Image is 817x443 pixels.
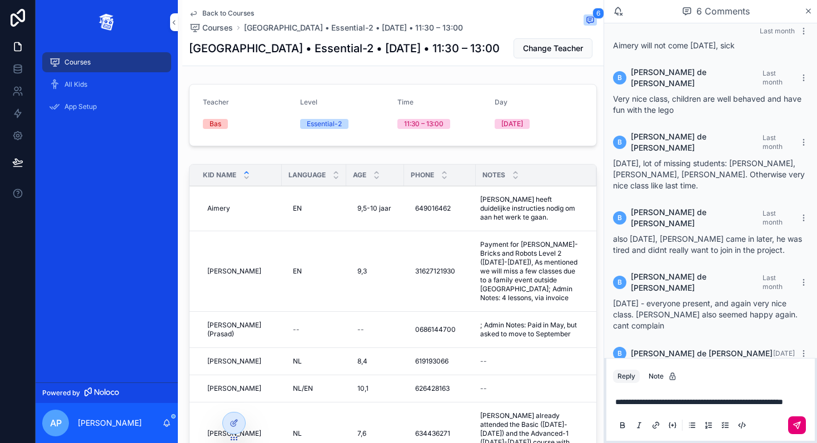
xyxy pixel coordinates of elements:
span: Day [495,98,507,106]
span: [PERSON_NAME] [207,429,261,438]
a: 649016462 [411,200,469,217]
a: 10,1 [353,380,397,397]
h1: [GEOGRAPHIC_DATA] • Essential-2 • [DATE] • 11:30 – 13:00 [189,41,500,56]
span: Change Teacher [523,43,583,54]
span: Aimery will not come [DATE], sick [613,41,735,50]
span: 6 Comments [696,4,750,18]
button: Change Teacher [514,38,592,58]
span: 7,6 [357,429,366,438]
a: 0686144700 [411,321,469,339]
a: [PERSON_NAME] heeft duidelijke instructies nodig om aan het werk te gaan. [476,191,583,226]
span: LANGUAGE [288,171,326,180]
span: 9,5-10 jaar [357,204,391,213]
div: Note [649,372,677,381]
span: Aimery [207,204,230,213]
span: [DATE], lot of missing students: [PERSON_NAME], [PERSON_NAME], [PERSON_NAME]. Otherwise very nice... [613,158,805,190]
span: [PERSON_NAME] de [PERSON_NAME] [631,348,773,359]
span: 619193066 [415,357,449,366]
a: Courses [42,52,171,72]
span: [PERSON_NAME] de [PERSON_NAME] [631,207,763,229]
span: Courses [64,58,91,67]
div: [DATE] [501,119,523,129]
button: 6 [584,14,597,28]
span: All Kids [64,80,87,89]
span: App Setup [64,102,97,111]
span: [PERSON_NAME] [207,267,261,276]
span: [PERSON_NAME] (Prasad) [207,321,271,339]
span: Courses [202,22,233,33]
span: Phone [411,171,434,180]
a: Aimery [203,200,275,217]
span: Teacher [203,98,229,106]
button: Reply [613,370,640,383]
span: NL [293,429,302,438]
span: EN [293,267,302,276]
a: ; Admin Notes: Paid in May, but asked to move to September [476,316,583,343]
span: 6 [592,8,604,19]
span: Last month [763,69,783,86]
div: Essential-2 [307,119,342,129]
div: -- [480,357,487,366]
div: scrollable content [36,44,178,131]
span: AP [50,416,62,430]
a: 9,3 [353,262,397,280]
a: [PERSON_NAME] (Prasad) [203,316,275,343]
a: All Kids [42,74,171,94]
a: 9,5-10 jaar [353,200,397,217]
a: [PERSON_NAME] [203,262,275,280]
img: App logo [98,13,116,31]
span: 8,4 [357,357,367,366]
span: EN [293,204,302,213]
span: 31627121930 [415,267,455,276]
a: -- [476,352,583,370]
a: 7,6 [353,425,397,442]
a: 619193066 [411,352,469,370]
span: Time [397,98,414,106]
a: NL [288,352,340,370]
a: Courses [189,22,233,33]
a: EN [288,200,340,217]
span: Last month [760,27,795,35]
a: -- [288,321,340,339]
span: [DATE] - everyone present, and again very nice class. [PERSON_NAME] also seemed happy again. cant... [613,298,798,330]
a: [GEOGRAPHIC_DATA] • Essential-2 • [DATE] • 11:30 – 13:00 [244,22,463,33]
div: -- [293,325,300,334]
span: Payment for [PERSON_NAME]- Bricks and Robots Level 2 ([DATE]-[DATE]), As mentioned we will miss a... [480,240,579,302]
a: -- [476,380,583,397]
span: NL/EN [293,384,313,393]
span: Last month [763,133,783,151]
span: AGE [353,171,366,180]
div: Bas [210,119,221,129]
span: Powered by [42,389,80,397]
a: EN [288,262,340,280]
span: Level [300,98,317,106]
span: [PERSON_NAME] [207,384,261,393]
span: B [617,213,622,222]
span: [DATE] [773,349,795,357]
span: also [DATE], [PERSON_NAME] came in later, he was tired and didnt really want to join in the project. [613,234,802,255]
span: [PERSON_NAME] de [PERSON_NAME] [631,131,763,153]
span: 634436271 [415,429,450,438]
div: 11:30 – 13:00 [404,119,444,129]
a: Back to Courses [189,9,254,18]
a: Payment for [PERSON_NAME]- Bricks and Robots Level 2 ([DATE]-[DATE]), As mentioned we will miss a... [476,236,583,307]
span: 9,3 [357,267,367,276]
span: Notes [482,171,505,180]
a: [PERSON_NAME] [203,352,275,370]
span: [PERSON_NAME] [207,357,261,366]
span: B [617,73,622,82]
a: 8,4 [353,352,397,370]
span: B [617,349,622,358]
a: -- [353,321,397,339]
span: Last month [763,273,783,291]
a: 634436271 [411,425,469,442]
span: B [617,138,622,147]
a: 626428163 [411,380,469,397]
span: [PERSON_NAME] de [PERSON_NAME] [631,271,763,293]
span: Last month [763,209,783,226]
a: App Setup [42,97,171,117]
span: ; Admin Notes: Paid in May, but asked to move to September [480,321,579,339]
span: Back to Courses [202,9,254,18]
a: NL/EN [288,380,340,397]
